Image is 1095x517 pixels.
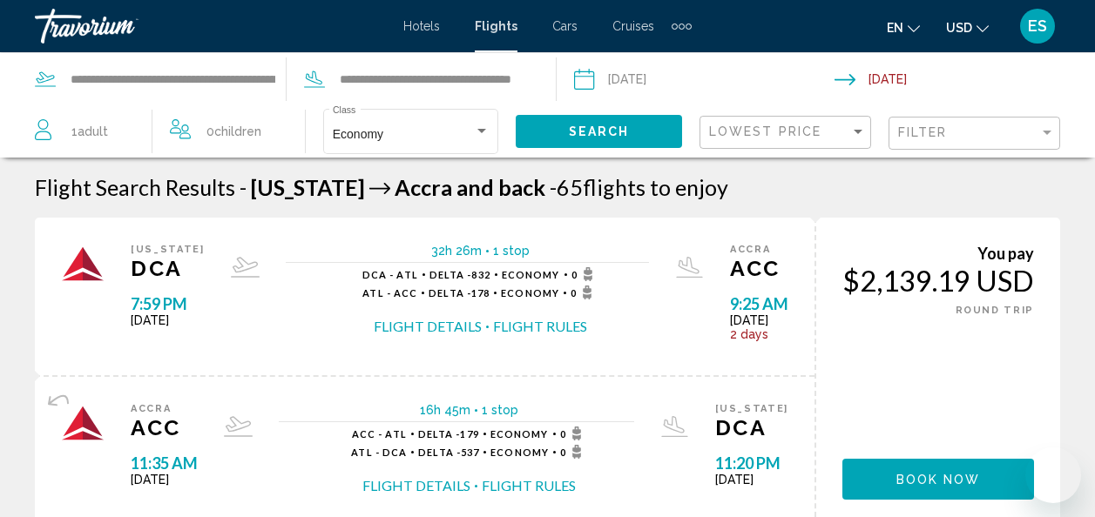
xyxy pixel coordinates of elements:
[1025,447,1081,503] iframe: Button to launch messaging window
[1028,17,1047,35] span: ES
[482,403,518,417] span: 1 stop
[456,174,545,200] span: and back
[715,403,789,414] span: [US_STATE]
[571,285,598,299] span: 0
[709,124,821,138] span: Lowest Price
[516,115,682,147] button: Search
[35,9,386,44] a: Travorium
[946,15,989,40] button: Change currency
[842,459,1034,500] button: Book now
[571,267,598,281] span: 0
[35,174,235,200] h1: Flight Search Results
[550,174,557,200] span: -
[78,124,108,138] span: Adult
[418,428,461,440] span: Delta -
[374,317,482,336] button: Flight Details
[418,446,479,458] span: 537
[560,445,587,459] span: 0
[333,127,383,141] span: Economy
[131,244,205,255] span: [US_STATE]
[431,244,482,258] span: 32h 26m
[214,124,261,138] span: Children
[131,403,198,414] span: Accra
[715,473,789,487] span: [DATE]
[715,453,789,473] span: 11:20 PM
[502,269,560,280] span: Economy
[956,305,1035,316] span: ROUND TRIP
[131,473,198,487] span: [DATE]
[403,19,440,33] a: Hotels
[835,53,1095,105] button: Return date: Jan 10, 2026
[889,116,1060,151] button: Filter
[240,174,247,200] span: -
[206,119,261,144] span: 0
[71,119,108,144] span: 1
[131,255,205,281] span: DCA
[842,467,1034,487] a: Book now
[131,414,198,440] span: ACC
[131,294,205,313] span: 7:59 PM
[362,476,470,495] button: Flight Details
[842,263,1034,298] div: $2,139.19 USD
[730,244,788,255] span: Accra
[574,53,835,105] button: Depart date: Dec 20, 2025
[429,269,490,280] span: 832
[429,269,472,280] span: Delta -
[842,244,1034,263] div: You pay
[429,287,490,299] span: 178
[131,313,205,327] span: [DATE]
[418,428,479,440] span: 179
[131,453,198,473] span: 11:35 AM
[583,174,728,200] span: flights to enjoy
[730,327,788,341] span: 2 days
[429,287,471,299] span: Delta -
[550,174,583,200] span: 65
[352,428,407,440] span: ACC - ATL
[560,426,587,440] span: 0
[887,21,903,35] span: en
[490,428,549,440] span: Economy
[395,174,452,200] span: Accra
[552,19,578,33] a: Cars
[709,125,866,140] mat-select: Sort by
[420,403,470,417] span: 16h 45m
[251,174,365,200] span: [US_STATE]
[351,446,407,458] span: ATL - DCA
[418,446,461,458] span: Delta -
[501,287,559,299] span: Economy
[730,313,788,327] span: [DATE]
[482,476,576,495] button: Flight Rules
[887,15,920,40] button: Change language
[362,287,417,299] span: ATL - ACC
[672,12,692,40] button: Extra navigation items
[17,105,305,158] button: Travelers: 1 adult, 0 children
[493,244,530,258] span: 1 stop
[946,21,972,35] span: USD
[475,19,517,33] a: Flights
[362,269,418,280] span: DCA - ATL
[898,125,948,139] span: Filter
[730,294,788,313] span: 9:25 AM
[715,414,789,440] span: DCA
[569,125,630,139] span: Search
[612,19,654,33] a: Cruises
[896,473,981,487] span: Book now
[490,446,549,458] span: Economy
[493,317,587,336] button: Flight Rules
[730,255,788,281] span: ACC
[1015,8,1060,44] button: User Menu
